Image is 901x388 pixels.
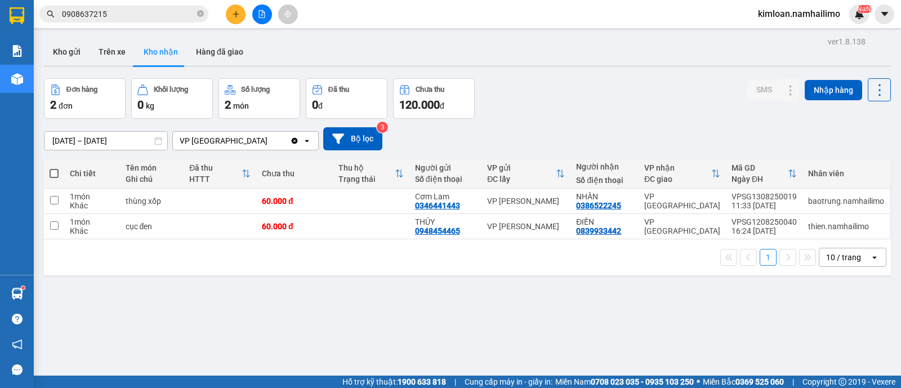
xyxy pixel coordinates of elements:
span: 0 [137,98,144,112]
button: Bộ lọc [323,127,382,150]
span: aim [284,10,292,18]
span: 0 [312,98,318,112]
input: Tìm tên, số ĐT hoặc mã đơn [62,8,195,20]
sup: 1 [21,286,25,289]
button: Nhập hàng [805,80,862,100]
div: THÚY [415,217,476,226]
div: Khác [70,226,114,235]
div: 16:24 [DATE] [731,226,797,235]
div: Chi tiết [70,169,114,178]
svg: open [870,253,879,262]
div: 1 món [70,217,114,226]
div: Tên món [126,163,179,172]
svg: open [302,136,311,145]
div: 10 / trang [826,252,861,263]
span: đ [318,101,323,110]
button: file-add [252,5,272,24]
span: 2 [50,98,56,112]
div: ĐC lấy [487,175,556,184]
th: Toggle SortBy [333,159,409,189]
div: Số lượng [241,86,270,93]
button: SMS [747,79,781,100]
div: Số điện thoại [415,175,476,184]
img: logo-vxr [10,7,24,24]
th: Toggle SortBy [481,159,570,189]
div: VP [GEOGRAPHIC_DATA] [644,217,720,235]
span: file-add [258,10,266,18]
div: 1 món [70,192,114,201]
img: solution-icon [11,45,23,57]
span: message [12,364,23,375]
div: Nhân viên [808,169,884,178]
button: Đã thu0đ [306,78,387,119]
button: Kho nhận [135,38,187,65]
div: Đã thu [328,86,349,93]
button: Số lượng2món [218,78,300,119]
div: Khác [70,201,114,210]
span: plus [232,10,240,18]
div: Chưa thu [416,86,444,93]
div: VP gửi [487,163,556,172]
div: 0839933442 [576,226,621,235]
span: đ [440,101,444,110]
div: HTTT [189,175,242,184]
div: thien.namhailimo [808,222,884,231]
th: Toggle SortBy [639,159,726,189]
div: Khối lượng [154,86,188,93]
span: Miền Bắc [703,376,784,388]
div: cục đen [126,222,179,231]
th: Toggle SortBy [184,159,256,189]
th: Toggle SortBy [726,159,802,189]
span: notification [12,339,23,350]
span: Miền Nam [555,376,694,388]
img: warehouse-icon [11,288,23,300]
button: Hàng đã giao [187,38,252,65]
div: Chưa thu [262,169,327,178]
span: search [47,10,55,18]
div: VPSG1208250040 [731,217,797,226]
span: kimloan.namhailimo [749,7,849,21]
span: close-circle [197,10,204,17]
button: Kho gửi [44,38,90,65]
span: Hỗ trợ kỹ thuật: [342,376,446,388]
div: 0948454465 [415,226,460,235]
strong: 0708 023 035 - 0935 103 250 [591,377,694,386]
div: VP [PERSON_NAME] [487,197,565,206]
button: Khối lượng0kg [131,78,213,119]
button: Đơn hàng2đơn [44,78,126,119]
div: VP [PERSON_NAME] [487,222,565,231]
sup: NaN [857,5,871,13]
div: Người nhận [576,162,633,171]
input: Selected VP chợ Mũi Né. [269,135,270,146]
div: ĐC giao [644,175,711,184]
div: ver 1.8.138 [828,35,866,48]
div: Thu hộ [338,163,395,172]
button: plus [226,5,246,24]
button: aim [278,5,298,24]
div: 11:33 [DATE] [731,201,797,210]
span: | [454,376,456,388]
div: 60.000 đ [262,197,327,206]
div: thùng xốp [126,197,179,206]
div: 0346441443 [415,201,460,210]
strong: 1900 633 818 [398,377,446,386]
div: Đơn hàng [66,86,97,93]
div: baotrung.namhailimo [808,197,884,206]
div: ĐIỀN [576,217,633,226]
span: caret-down [880,9,890,19]
div: Trạng thái [338,175,395,184]
span: close-circle [197,9,204,20]
div: 60.000 đ [262,222,327,231]
svg: Clear value [290,136,299,145]
span: ⚪️ [697,380,700,384]
sup: 3 [377,122,388,133]
span: Cung cấp máy in - giấy in: [465,376,552,388]
strong: 0369 525 060 [735,377,784,386]
span: 120.000 [399,98,440,112]
span: | [792,376,794,388]
span: món [233,101,249,110]
div: Đã thu [189,163,242,172]
span: 2 [225,98,231,112]
div: Người gửi [415,163,476,172]
div: VPSG1308250019 [731,192,797,201]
